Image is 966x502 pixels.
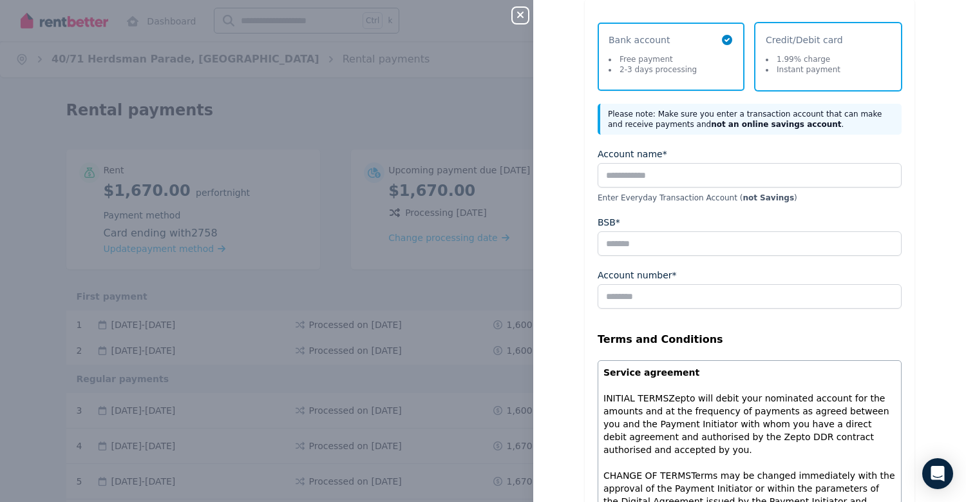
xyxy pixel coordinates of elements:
li: 2-3 days processing [609,64,697,75]
p: Service agreement [603,366,896,379]
div: Open Intercom Messenger [922,458,953,489]
span: Bank account [609,34,697,46]
div: Please note: Make sure you enter a transaction account that can make and receive payments and . [598,104,902,135]
span: CHANGE OF TERMS [603,470,691,481]
p: Zepto will debit your nominated account for the amounts and at the frequency of payments as agree... [603,392,896,456]
label: Account name* [598,148,667,160]
b: not Savings [743,193,794,202]
label: Account number* [598,269,677,282]
li: Free payment [609,54,697,64]
legend: Terms and Conditions [598,332,902,347]
b: not an online savings account [711,120,841,129]
span: Credit/Debit card [766,34,843,46]
p: Enter Everyday Transaction Account ( ) [598,193,902,203]
li: Instant payment [766,64,840,75]
li: 1.99% charge [766,54,840,64]
span: INITIAL TERMS [603,393,668,403]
